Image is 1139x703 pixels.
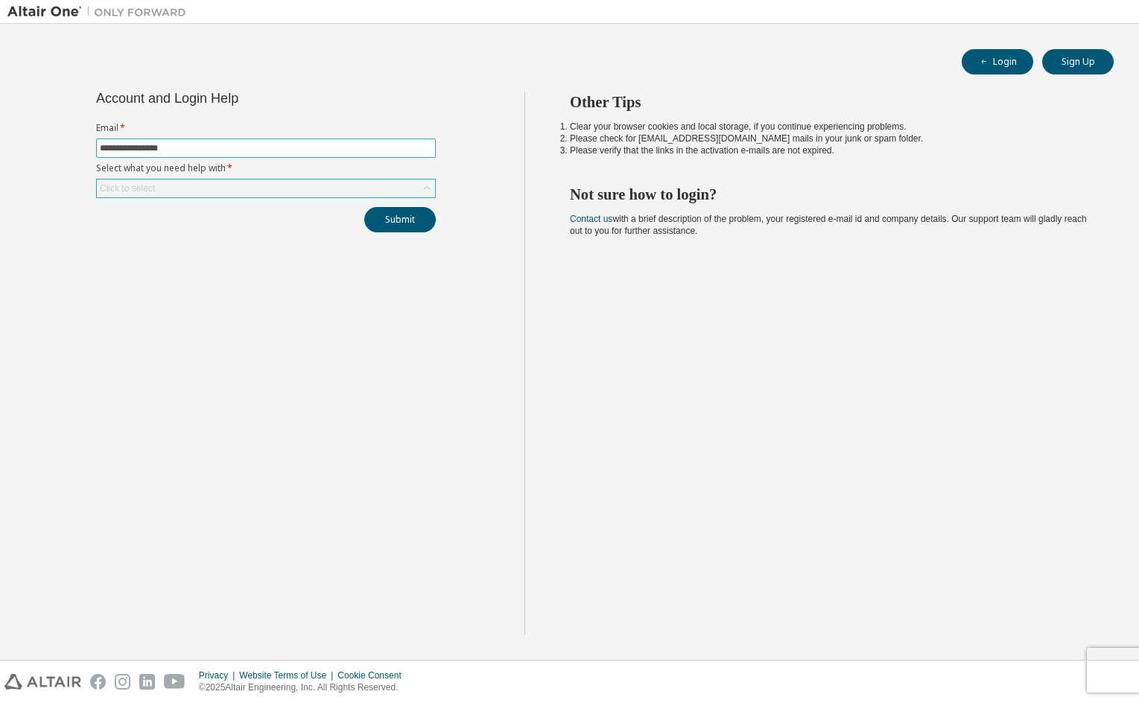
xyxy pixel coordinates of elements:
img: altair_logo.svg [4,674,81,690]
button: Login [962,49,1033,74]
p: © 2025 Altair Engineering, Inc. All Rights Reserved. [199,681,410,694]
div: Click to select [100,182,155,194]
img: facebook.svg [90,674,106,690]
label: Select what you need help with [96,162,436,174]
button: Sign Up [1042,49,1114,74]
label: Email [96,122,436,134]
li: Please verify that the links in the activation e-mails are not expired. [570,144,1087,156]
li: Clear your browser cookies and local storage, if you continue experiencing problems. [570,121,1087,133]
div: Click to select [97,179,435,197]
img: instagram.svg [115,674,130,690]
div: Privacy [199,669,239,681]
a: Contact us [570,214,612,224]
img: youtube.svg [164,674,185,690]
span: with a brief description of the problem, your registered e-mail id and company details. Our suppo... [570,214,1087,236]
div: Cookie Consent [337,669,410,681]
div: Website Terms of Use [239,669,337,681]
li: Please check for [EMAIL_ADDRESS][DOMAIN_NAME] mails in your junk or spam folder. [570,133,1087,144]
img: Altair One [7,4,194,19]
div: Account and Login Help [96,92,368,104]
button: Submit [364,207,436,232]
h2: Not sure how to login? [570,185,1087,204]
h2: Other Tips [570,92,1087,112]
img: linkedin.svg [139,674,155,690]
